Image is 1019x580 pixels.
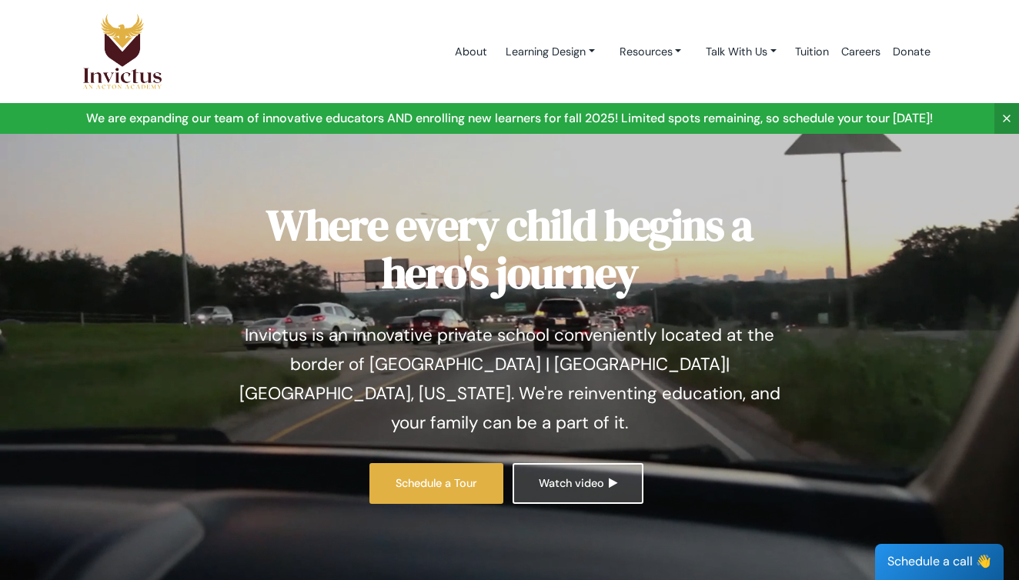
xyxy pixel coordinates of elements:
[835,19,887,85] a: Careers
[449,19,493,85] a: About
[493,38,607,66] a: Learning Design
[875,544,1004,580] div: Schedule a call 👋
[229,321,790,438] p: Invictus is an innovative private school conveniently located at the border of [GEOGRAPHIC_DATA] ...
[789,19,835,85] a: Tuition
[607,38,694,66] a: Resources
[82,13,162,90] img: Logo
[693,38,789,66] a: Talk With Us
[513,463,643,504] a: Watch video
[229,202,790,296] h1: Where every child begins a hero's journey
[887,19,937,85] a: Donate
[369,463,503,504] a: Schedule a Tour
